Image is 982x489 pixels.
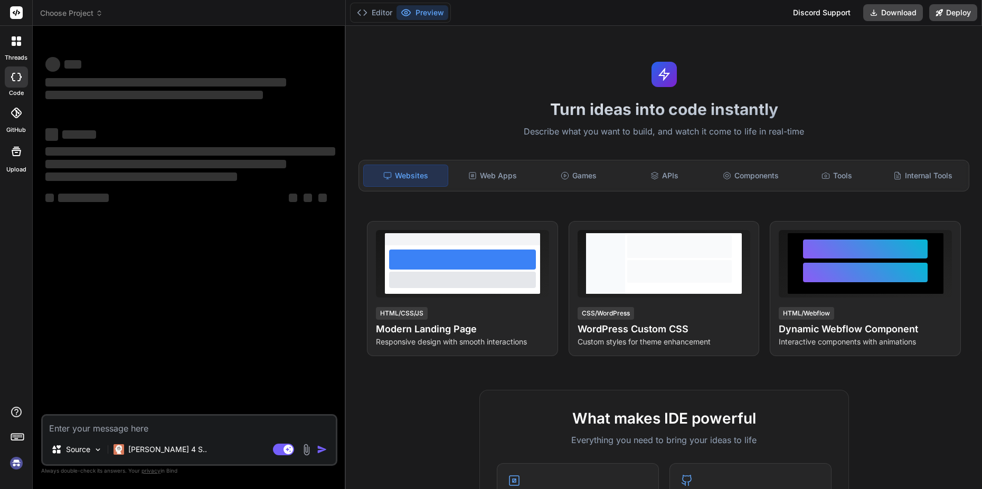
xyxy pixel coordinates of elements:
[353,5,396,20] button: Editor
[289,194,297,202] span: ‌
[114,444,124,455] img: Claude 4 Sonnet
[497,434,832,446] p: Everything you need to bring your ideas to life
[929,4,977,21] button: Deploy
[66,444,90,455] p: Source
[300,444,313,456] img: attachment
[62,130,96,139] span: ‌
[41,466,337,476] p: Always double-check its answers. Your in Bind
[5,53,27,62] label: threads
[45,128,58,141] span: ‌
[7,454,25,472] img: signin
[45,160,286,168] span: ‌
[497,407,832,429] h2: What makes IDE powerful
[352,100,976,119] h1: Turn ideas into code instantly
[45,57,60,72] span: ‌
[536,165,620,187] div: Games
[9,89,24,98] label: code
[779,307,834,320] div: HTML/Webflow
[779,322,952,337] h4: Dynamic Webflow Component
[787,4,857,21] div: Discord Support
[40,8,103,18] span: Choose Project
[45,78,286,87] span: ‌
[58,194,109,202] span: ‌
[881,165,965,187] div: Internal Tools
[363,165,448,187] div: Websites
[317,444,327,455] img: icon
[304,194,312,202] span: ‌
[6,165,26,174] label: Upload
[396,5,448,20] button: Preview
[352,125,976,139] p: Describe what you want to build, and watch it come to life in real-time
[779,337,952,347] p: Interactive components with animations
[64,60,81,69] span: ‌
[141,467,160,474] span: privacy
[45,91,263,99] span: ‌
[93,445,102,454] img: Pick Models
[795,165,879,187] div: Tools
[578,307,634,320] div: CSS/WordPress
[128,444,207,455] p: [PERSON_NAME] 4 S..
[376,322,549,337] h4: Modern Landing Page
[45,194,54,202] span: ‌
[45,147,335,156] span: ‌
[709,165,792,187] div: Components
[376,307,428,320] div: HTML/CSS/JS
[318,194,327,202] span: ‌
[578,337,751,347] p: Custom styles for theme enhancement
[863,4,923,21] button: Download
[578,322,751,337] h4: WordPress Custom CSS
[450,165,534,187] div: Web Apps
[6,126,26,135] label: GitHub
[45,172,237,181] span: ‌
[622,165,706,187] div: APIs
[376,337,549,347] p: Responsive design with smooth interactions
